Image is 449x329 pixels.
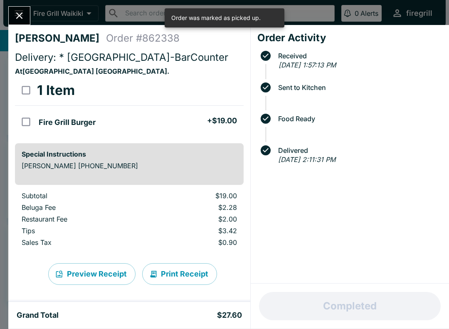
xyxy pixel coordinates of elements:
[37,82,75,99] h3: 1 Item
[22,227,138,235] p: Tips
[22,192,138,200] p: Subtotal
[274,84,442,91] span: Sent to Kitchen
[274,52,442,60] span: Received
[142,263,217,285] button: Print Receipt
[207,116,237,126] h5: + $19.00
[278,155,336,164] em: [DATE] 2:11:31 PM
[106,32,180,45] h4: Order # 862338
[22,238,138,247] p: Sales Tax
[15,32,106,45] h4: [PERSON_NAME]
[22,162,237,170] p: [PERSON_NAME] [PHONE_NUMBER]
[22,150,237,158] h6: Special Instructions
[15,75,244,137] table: orders table
[48,263,136,285] button: Preview Receipt
[279,61,336,69] em: [DATE] 1:57:13 PM
[257,32,442,44] h4: Order Activity
[152,238,237,247] p: $0.90
[274,115,442,122] span: Food Ready
[274,147,442,154] span: Delivered
[15,67,169,75] strong: At [GEOGRAPHIC_DATA] [GEOGRAPHIC_DATA] .
[39,117,96,127] h5: Fire Grill Burger
[17,310,59,320] h5: Grand Total
[15,192,244,250] table: orders table
[152,227,237,235] p: $3.42
[217,310,242,320] h5: $27.60
[22,215,138,223] p: Restaurant Fee
[171,11,261,25] div: Order was marked as picked up.
[152,215,237,223] p: $2.00
[9,7,30,25] button: Close
[152,203,237,212] p: $2.28
[15,51,228,63] span: Delivery: * [GEOGRAPHIC_DATA]-BarCounter
[152,192,237,200] p: $19.00
[22,203,138,212] p: Beluga Fee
